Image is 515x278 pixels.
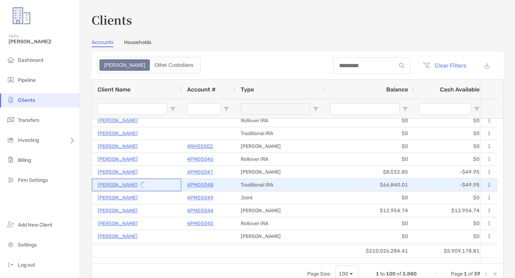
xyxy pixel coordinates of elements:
[98,103,167,115] input: Client Name Filter Input
[235,127,324,140] div: Traditional IRA
[151,60,197,70] div: Other Custodians
[324,192,414,204] div: $0
[98,180,138,189] a: [PERSON_NAME]
[324,230,414,243] div: $0
[18,97,35,103] span: Clients
[100,60,149,70] div: Zoe
[18,262,35,268] span: Log out
[98,142,138,151] a: [PERSON_NAME]
[98,206,138,215] a: [PERSON_NAME]
[98,129,138,138] a: [PERSON_NAME]
[6,135,15,144] img: investing icon
[18,57,43,63] span: Dashboard
[235,153,324,165] div: Rollover IRA
[97,57,201,73] div: segmented control
[187,142,213,151] a: 4RH05002
[468,271,473,277] span: of
[399,63,404,68] img: input icon
[6,220,15,229] img: add_new_client icon
[18,157,31,163] span: Billing
[330,103,399,115] input: Balance Filter Input
[324,179,414,191] div: $66,840.01
[235,192,324,204] div: Joint
[380,271,385,277] span: to
[170,106,176,112] button: Open Filter Menu
[6,155,15,164] img: billing icon
[235,140,324,153] div: [PERSON_NAME]
[235,243,324,255] div: Rollover IRA
[235,179,324,191] div: Traditional IRA
[440,86,480,93] span: Cash Available
[98,219,138,228] p: [PERSON_NAME]
[414,192,485,204] div: $0
[187,103,221,115] input: Account # Filter Input
[241,86,254,93] span: Type
[9,39,75,45] span: [PERSON_NAME]!
[324,243,414,255] div: $0
[92,11,504,28] h3: Clients
[187,193,214,202] p: 4PM05049
[414,140,485,153] div: $0
[307,271,331,277] div: Page Size:
[324,114,414,127] div: $0
[6,75,15,84] img: pipeline icon
[235,166,324,178] div: [PERSON_NAME]
[414,245,485,257] div: $5,909,178.81
[92,39,113,47] a: Accounts
[324,204,414,217] div: $12,954.74
[414,153,485,165] div: $0
[98,232,138,241] a: [PERSON_NAME]
[386,271,396,277] span: 100
[6,240,15,249] img: settings icon
[98,86,131,93] span: Client Name
[18,177,48,183] span: Firm Settings
[18,137,39,143] span: Investing
[414,217,485,230] div: $0
[324,166,414,178] div: $8,032.85
[464,271,467,277] span: 1
[414,230,485,243] div: $0
[386,86,408,93] span: Balance
[187,86,216,93] span: Account #
[402,271,417,277] span: 3,880
[474,271,480,277] span: 39
[324,127,414,140] div: $0
[187,155,214,164] a: 4PM05046
[324,217,414,230] div: $0
[397,271,401,277] span: of
[376,271,379,277] span: 1
[417,58,472,73] button: Clear Filters
[483,271,489,277] div: Next Page
[6,175,15,184] img: firm-settings icon
[187,219,214,228] a: 4PM05045
[414,166,485,178] div: -$49.95
[6,260,15,269] img: logout icon
[235,217,324,230] div: Rollover IRA
[6,95,15,104] img: clients icon
[414,243,485,255] div: $0
[235,114,324,127] div: Rollover IRA
[402,106,408,112] button: Open Filter Menu
[98,168,138,177] a: [PERSON_NAME]
[434,271,440,277] div: First Page
[98,155,138,164] a: [PERSON_NAME]
[18,77,36,83] span: Pipeline
[474,106,480,112] button: Open Filter Menu
[98,116,138,125] a: [PERSON_NAME]
[187,206,214,215] a: 4PM05044
[187,168,214,177] a: 4PM05047
[98,193,138,202] p: [PERSON_NAME]
[187,180,214,189] a: 4PM05048
[18,117,39,123] span: Transfers
[451,271,463,277] span: Page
